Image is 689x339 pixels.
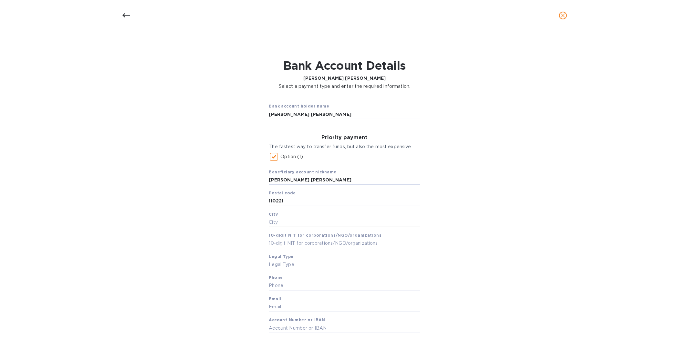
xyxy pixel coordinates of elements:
input: 10-digit NIT for corporations/NGO/organizations [269,239,420,248]
b: Bank account holder name [269,104,329,108]
p: Select a payment type and enter the required information. [279,83,411,90]
input: Phone [269,281,420,291]
h3: Priority payment [269,135,420,141]
input: Beneficiary account nickname [269,175,420,185]
h1: Bank Account Details [279,59,411,72]
b: Legal Type [269,254,294,259]
p: The fastest way to transfer funds, but also the most expensive [269,143,420,150]
b: Beneficiary account nickname [269,169,337,174]
input: Postal code [269,196,420,206]
input: Email [269,302,420,312]
input: Account Number or IBAN [269,323,420,333]
input: City [269,218,420,227]
b: Email [269,296,281,301]
input: Legal Type [269,260,420,270]
p: Option (1) [281,153,303,160]
b: Account Number or IBAN [269,317,325,322]
b: Phone [269,275,283,280]
b: 10-digit NIT for corporations/NGO/organizations [269,233,382,238]
b: Postal code [269,190,296,195]
b: [PERSON_NAME] [PERSON_NAME] [303,76,386,81]
button: close [555,8,571,23]
b: City [269,212,278,217]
